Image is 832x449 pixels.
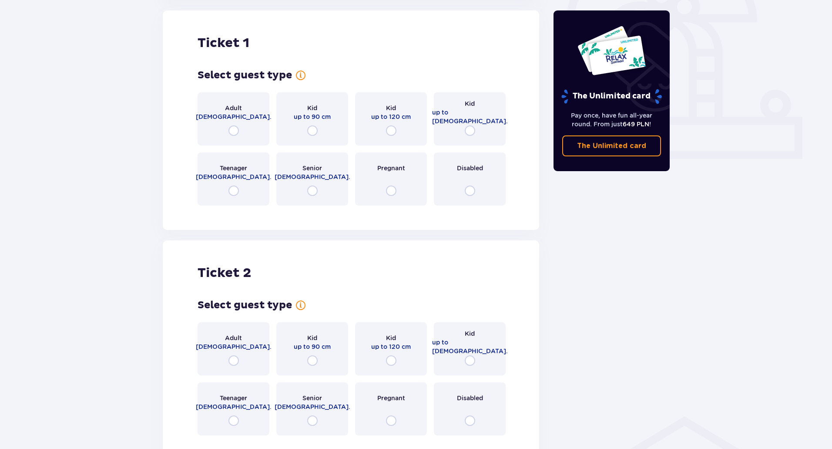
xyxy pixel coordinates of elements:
p: up to [DEMOGRAPHIC_DATA]. [432,338,508,355]
p: up to 120 cm [371,112,411,121]
p: The Unlimited card [560,89,663,104]
p: up to 90 cm [294,112,331,121]
p: Teenager [220,164,247,172]
p: [DEMOGRAPHIC_DATA]. [275,172,350,181]
p: Senior [302,394,322,402]
p: Pay once, have fun all-year round. From just ! [562,111,661,128]
p: Kid [465,329,475,338]
p: [DEMOGRAPHIC_DATA]. [196,172,272,181]
p: [DEMOGRAPHIC_DATA]. [196,402,272,411]
p: up to 90 cm [294,342,331,351]
span: 649 PLN [623,121,649,128]
p: up to [DEMOGRAPHIC_DATA]. [432,108,508,125]
p: Kid [307,334,317,342]
p: Select guest type [198,69,292,82]
p: Teenager [220,394,247,402]
p: [DEMOGRAPHIC_DATA]. [275,402,350,411]
p: Select guest type [198,299,292,312]
p: Disabled [457,164,483,172]
p: Pregnant [377,164,405,172]
p: The Unlimited card [577,141,646,151]
p: Kid [386,334,396,342]
p: Senior [302,164,322,172]
p: [DEMOGRAPHIC_DATA]. [196,112,272,121]
p: [DEMOGRAPHIC_DATA]. [196,342,272,351]
p: Adult [225,104,242,112]
p: Ticket 1 [198,35,249,51]
p: up to 120 cm [371,342,411,351]
p: Ticket 2 [198,265,251,281]
p: Disabled [457,394,483,402]
p: Kid [307,104,317,112]
p: Adult [225,334,242,342]
p: Kid [386,104,396,112]
p: Pregnant [377,394,405,402]
a: The Unlimited card [562,135,661,156]
p: Kid [465,99,475,108]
